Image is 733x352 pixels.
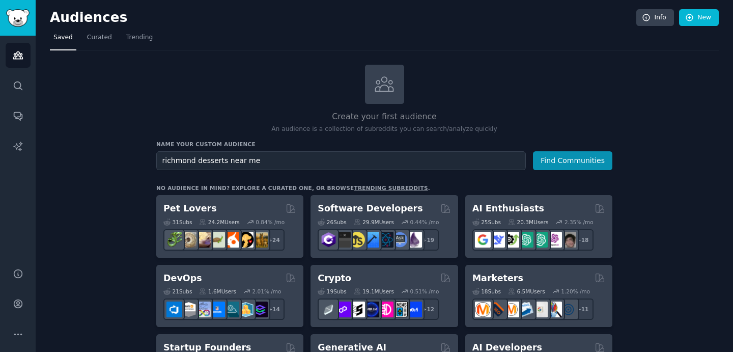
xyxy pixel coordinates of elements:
[560,302,576,317] img: OnlineMarketing
[87,33,112,42] span: Curated
[181,232,196,248] img: ballpython
[199,288,236,295] div: 1.6M Users
[349,232,365,248] img: learnjavascript
[561,288,590,295] div: 1.20 % /mo
[256,219,285,226] div: 0.84 % /mo
[53,33,73,42] span: Saved
[533,151,612,170] button: Find Communities
[163,202,217,215] h2: Pet Lovers
[50,10,636,26] h2: Audiences
[156,151,526,170] input: Pick a short name, like "Digital Marketers" or "Movie-Goers"
[163,272,202,285] h2: DevOps
[518,302,533,317] img: Emailmarketing
[518,232,533,248] img: chatgpt_promptDesign
[349,302,365,317] img: ethstaker
[532,302,548,317] img: googleads
[252,232,268,248] img: dogbreed
[410,288,439,295] div: 0.51 % /mo
[195,302,211,317] img: Docker_DevOps
[156,141,612,148] h3: Name your custom audience
[181,302,196,317] img: AWS_Certified_Experts
[378,302,393,317] img: defiblockchain
[354,219,394,226] div: 29.9M Users
[238,232,253,248] img: PetAdvice
[223,302,239,317] img: platformengineering
[199,219,239,226] div: 24.2M Users
[123,30,156,50] a: Trending
[6,9,30,27] img: GummySearch logo
[508,288,545,295] div: 6.5M Users
[489,302,505,317] img: bigseo
[417,299,439,320] div: + 12
[263,299,285,320] div: + 14
[318,288,346,295] div: 19 Sub s
[238,302,253,317] img: aws_cdk
[335,302,351,317] img: 0xPolygon
[392,232,408,248] img: AskComputerScience
[318,219,346,226] div: 26 Sub s
[532,232,548,248] img: chatgpt_prompts_
[83,30,116,50] a: Curated
[572,299,594,320] div: + 11
[209,302,225,317] img: DevOpsLinks
[163,219,192,226] div: 31 Sub s
[475,232,491,248] img: GoogleGeminiAI
[406,232,422,248] img: elixir
[318,272,351,285] h2: Crypto
[378,232,393,248] img: reactnative
[546,302,562,317] img: MarketingResearch
[318,202,422,215] h2: Software Developers
[126,33,153,42] span: Trending
[560,232,576,248] img: ArtificalIntelligence
[410,219,439,226] div: 0.44 % /mo
[156,184,430,192] div: No audience in mind? Explore a curated one, or browse .
[417,229,439,251] div: + 19
[156,125,612,134] p: An audience is a collection of subreddits you can search/analyze quickly
[679,9,719,26] a: New
[489,232,505,248] img: DeepSeek
[472,219,501,226] div: 25 Sub s
[354,185,428,191] a: trending subreddits
[363,232,379,248] img: iOSProgramming
[335,232,351,248] img: software
[565,219,594,226] div: 2.35 % /mo
[406,302,422,317] img: defi_
[508,219,548,226] div: 20.3M Users
[166,232,182,248] img: herpetology
[321,302,336,317] img: ethfinance
[636,9,674,26] a: Info
[363,302,379,317] img: web3
[572,229,594,251] div: + 18
[546,232,562,248] img: OpenAIDev
[472,288,501,295] div: 18 Sub s
[472,272,523,285] h2: Marketers
[263,229,285,251] div: + 24
[503,302,519,317] img: AskMarketing
[321,232,336,248] img: csharp
[195,232,211,248] img: leopardgeckos
[209,232,225,248] img: turtle
[156,111,612,123] h2: Create your first audience
[475,302,491,317] img: content_marketing
[392,302,408,317] img: CryptoNews
[252,288,281,295] div: 2.01 % /mo
[163,288,192,295] div: 21 Sub s
[50,30,76,50] a: Saved
[223,232,239,248] img: cockatiel
[166,302,182,317] img: azuredevops
[472,202,544,215] h2: AI Enthusiasts
[354,288,394,295] div: 19.1M Users
[252,302,268,317] img: PlatformEngineers
[503,232,519,248] img: AItoolsCatalog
